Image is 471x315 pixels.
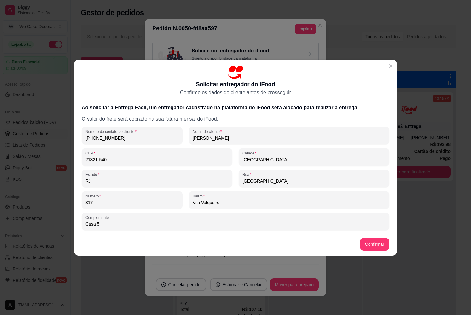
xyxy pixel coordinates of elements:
input: Rua [242,178,386,184]
input: Número de contato do cliente [85,135,179,141]
h3: Ao solicitar a Entrega Fácil, um entregador cadastrado na plataforma do iFood será alocado para r... [82,104,389,112]
button: Close [386,61,396,71]
input: Estado [85,178,229,184]
label: CEP [85,150,97,156]
label: Número de contato do cliente [85,129,139,134]
label: Número [85,193,103,199]
p: Confirme os dados do cliente antes de prosseguir [180,89,291,96]
label: Bairro [193,193,207,199]
label: Complemento [85,215,111,220]
label: Nome do cliente [193,129,224,134]
label: Rua [242,172,253,177]
input: Bairro [193,199,386,206]
p: O valor do frete será cobrado na sua fatura mensal do iFood. [82,115,389,123]
input: Complemento [85,221,386,227]
input: Nome do cliente [193,135,386,141]
input: Cidade [242,156,386,163]
input: CEP [85,156,229,163]
label: Estado [85,172,101,177]
p: Solicitar entregador do iFood [196,80,275,89]
button: Confirmar [360,238,389,251]
input: Número [85,199,179,206]
label: Cidade [242,150,259,156]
